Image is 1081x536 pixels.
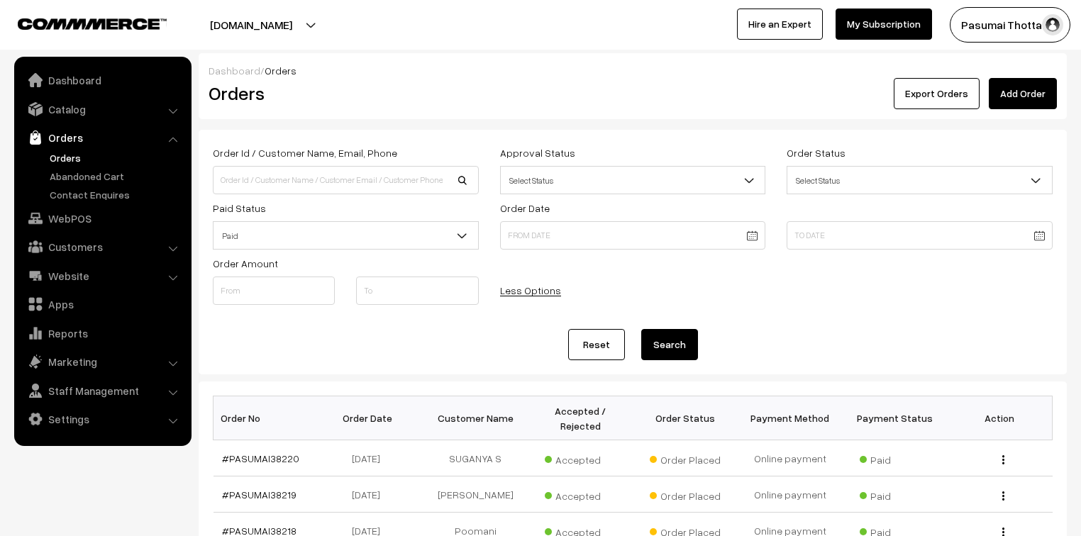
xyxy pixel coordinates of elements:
a: Catalog [18,96,187,122]
a: COMMMERCE [18,14,142,31]
label: Order Id / Customer Name, Email, Phone [213,145,397,160]
span: Order Placed [650,485,721,503]
th: Order No [214,396,318,440]
span: Paid [213,221,479,250]
button: Export Orders [894,78,980,109]
a: Website [18,263,187,289]
img: COMMMERCE [18,18,167,29]
a: Staff Management [18,378,187,403]
a: Reports [18,320,187,346]
span: Select Status [500,166,766,194]
a: My Subscription [836,9,932,40]
span: Paid [214,223,478,248]
img: Menu [1002,455,1004,464]
input: To Date [787,221,1053,250]
td: [PERSON_NAME] [423,476,528,513]
th: Order Date [318,396,423,440]
img: user [1042,14,1063,35]
label: Order Status [787,145,846,160]
td: SUGANYA S [423,440,528,476]
th: Order Status [633,396,738,440]
a: Orders [46,150,187,165]
td: Online payment [738,476,843,513]
a: Dashboard [209,65,260,77]
span: Paid [860,449,931,467]
button: Pasumai Thotta… [950,7,1070,43]
td: Online payment [738,440,843,476]
td: [DATE] [318,440,423,476]
td: [DATE] [318,476,423,513]
span: Accepted [545,449,616,467]
th: Accepted / Rejected [528,396,633,440]
a: #PASUMAI38219 [222,488,296,501]
a: Dashboard [18,67,187,93]
th: Payment Method [738,396,843,440]
input: From [213,277,335,305]
span: Paid [860,485,931,503]
a: Customers [18,234,187,259]
span: Select Status [787,168,1052,193]
th: Payment Status [843,396,948,440]
input: To [356,277,478,305]
span: Order Placed [650,449,721,467]
a: Reset [568,329,625,360]
button: [DOMAIN_NAME] [160,7,342,43]
a: Add Order [989,78,1057,109]
label: Approval Status [500,145,575,160]
a: Hire an Expert [737,9,823,40]
h2: Orders [209,82,477,104]
label: Order Date [500,201,550,216]
a: Apps [18,291,187,317]
span: Orders [265,65,296,77]
a: Settings [18,406,187,432]
div: / [209,63,1057,78]
input: Order Id / Customer Name / Customer Email / Customer Phone [213,166,479,194]
label: Order Amount [213,256,278,271]
a: WebPOS [18,206,187,231]
span: Select Status [501,168,765,193]
label: Paid Status [213,201,266,216]
a: Less Options [500,284,561,296]
input: From Date [500,221,766,250]
span: Accepted [545,485,616,503]
button: Search [641,329,698,360]
a: #PASUMAI38220 [222,452,299,464]
th: Customer Name [423,396,528,440]
a: Marketing [18,349,187,374]
img: Menu [1002,491,1004,501]
a: Contact Enquires [46,187,187,202]
a: Abandoned Cart [46,169,187,184]
span: Select Status [787,166,1053,194]
th: Action [948,396,1053,440]
a: Orders [18,125,187,150]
